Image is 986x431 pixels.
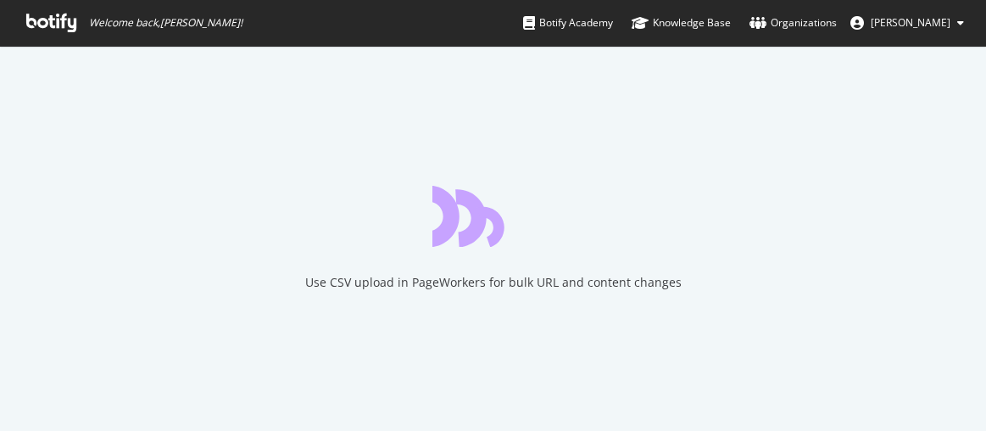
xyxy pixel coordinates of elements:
[749,14,837,31] div: Organizations
[523,14,613,31] div: Botify Academy
[871,15,950,30] span: Venkata Narendra Pulipati
[432,186,554,247] div: animation
[89,16,242,30] span: Welcome back, [PERSON_NAME] !
[837,9,978,36] button: [PERSON_NAME]
[305,274,682,291] div: Use CSV upload in PageWorkers for bulk URL and content changes
[632,14,731,31] div: Knowledge Base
